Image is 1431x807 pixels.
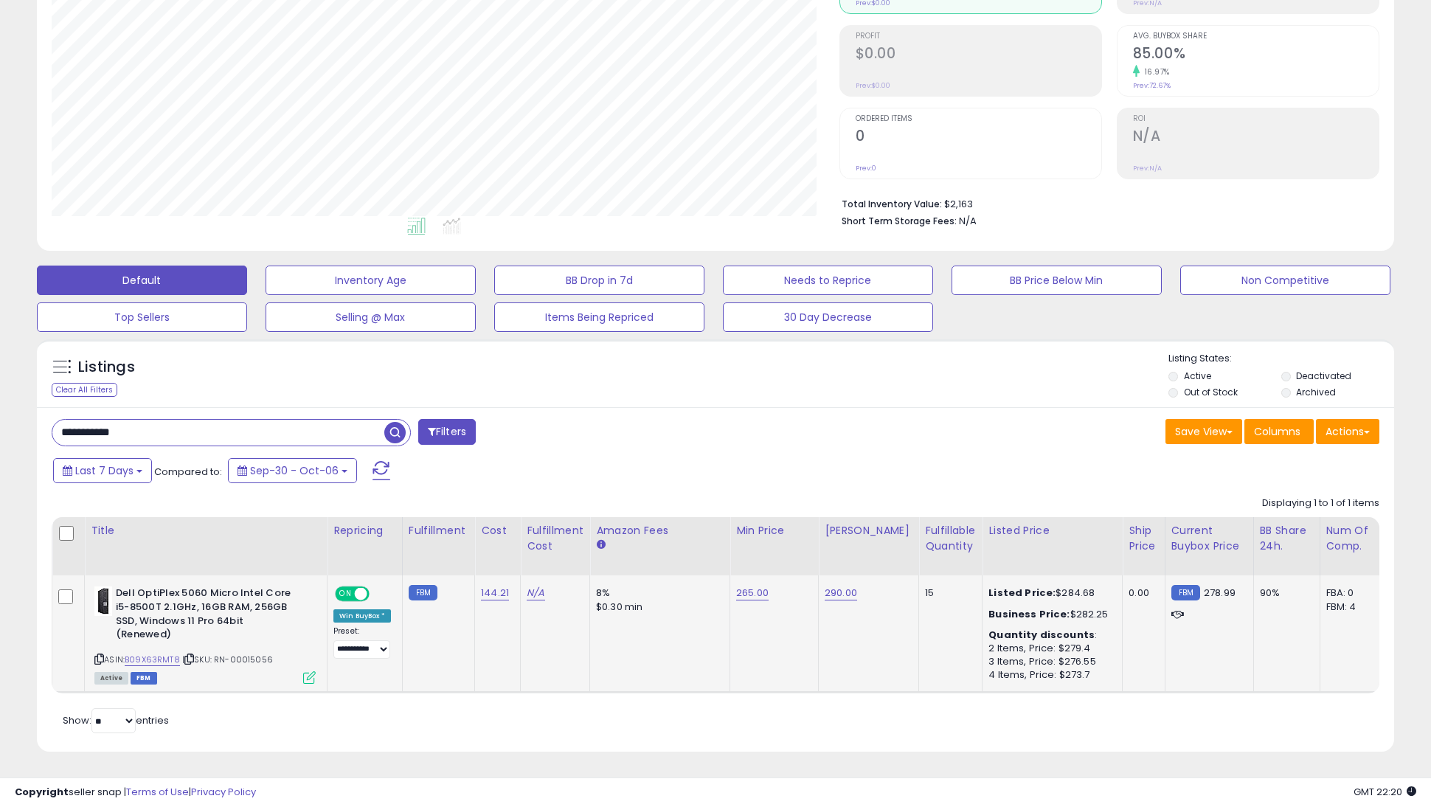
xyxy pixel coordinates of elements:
h2: $0.00 [856,45,1101,65]
button: Actions [1316,419,1379,444]
div: BB Share 24h. [1260,523,1314,554]
button: BB Price Below Min [952,266,1162,295]
button: Last 7 Days [53,458,152,483]
button: Filters [418,419,476,445]
span: Columns [1254,424,1300,439]
span: Sep-30 - Oct-06 [250,463,339,478]
div: [PERSON_NAME] [825,523,912,538]
b: Business Price: [988,607,1070,621]
div: Current Buybox Price [1171,523,1247,554]
a: 290.00 [825,586,857,600]
span: OFF [367,588,391,600]
div: Amazon Fees [596,523,724,538]
div: Fulfillment [409,523,468,538]
h2: N/A [1133,128,1379,148]
div: Listed Price [988,523,1116,538]
h2: 0 [856,128,1101,148]
b: Dell OptiPlex 5060 Micro Intel Core i5-8500T 2.1GHz, 16GB RAM, 256GB SSD, Windows 11 Pro 64bit (R... [116,586,295,645]
strong: Copyright [15,785,69,799]
button: Save View [1165,419,1242,444]
small: FBM [1171,585,1200,600]
button: Non Competitive [1180,266,1390,295]
label: Out of Stock [1184,386,1238,398]
button: Sep-30 - Oct-06 [228,458,357,483]
span: ON [336,588,355,600]
a: 144.21 [481,586,509,600]
span: All listings currently available for purchase on Amazon [94,672,128,685]
img: 31m-YBFfmDL._SL40_.jpg [94,586,112,616]
div: ASIN: [94,586,316,682]
button: Columns [1244,419,1314,444]
small: Amazon Fees. [596,538,605,552]
li: $2,163 [842,194,1369,212]
div: Fulfillment Cost [527,523,583,554]
h2: 85.00% [1133,45,1379,65]
b: Listed Price: [988,586,1056,600]
div: Min Price [736,523,812,538]
div: $0.30 min [596,600,718,614]
h5: Listings [78,357,135,378]
div: 90% [1260,586,1309,600]
div: 3 Items, Price: $276.55 [988,655,1111,668]
div: Num of Comp. [1326,523,1380,554]
div: Displaying 1 to 1 of 1 items [1262,496,1379,510]
label: Archived [1296,386,1336,398]
span: Avg. Buybox Share [1133,32,1379,41]
span: | SKU: RN-00015056 [182,654,273,665]
div: seller snap | | [15,786,256,800]
label: Deactivated [1296,370,1351,382]
span: Compared to: [154,465,222,479]
span: Profit [856,32,1101,41]
div: 0.00 [1129,586,1153,600]
small: Prev: $0.00 [856,81,890,90]
b: Quantity discounts [988,628,1095,642]
a: Terms of Use [126,785,189,799]
a: 265.00 [736,586,769,600]
button: Top Sellers [37,302,247,332]
b: Short Term Storage Fees: [842,215,957,227]
button: Items Being Repriced [494,302,704,332]
div: Fulfillable Quantity [925,523,976,554]
label: Active [1184,370,1211,382]
small: Prev: 0 [856,164,876,173]
a: B09X63RMT8 [125,654,180,666]
button: Needs to Reprice [723,266,933,295]
span: 278.99 [1204,586,1236,600]
div: Preset: [333,626,391,659]
small: Prev: N/A [1133,164,1162,173]
button: 30 Day Decrease [723,302,933,332]
div: 4 Items, Price: $273.7 [988,668,1111,682]
div: Clear All Filters [52,383,117,397]
button: BB Drop in 7d [494,266,704,295]
div: 2 Items, Price: $279.4 [988,642,1111,655]
span: Ordered Items [856,115,1101,123]
p: Listing States: [1168,352,1394,366]
span: Show: entries [63,713,169,727]
span: ROI [1133,115,1379,123]
b: Total Inventory Value: [842,198,942,210]
a: Privacy Policy [191,785,256,799]
div: 8% [596,586,718,600]
div: : [988,628,1111,642]
span: Last 7 Days [75,463,134,478]
div: FBA: 0 [1326,586,1375,600]
div: $282.25 [988,608,1111,621]
div: $284.68 [988,586,1111,600]
span: FBM [131,672,157,685]
button: Default [37,266,247,295]
button: Selling @ Max [266,302,476,332]
small: FBM [409,585,437,600]
div: FBM: 4 [1326,600,1375,614]
div: Win BuyBox * [333,609,391,623]
small: Prev: 72.67% [1133,81,1171,90]
span: 2025-10-14 22:20 GMT [1354,785,1416,799]
div: 15 [925,586,971,600]
div: Title [91,523,321,538]
small: 16.97% [1140,66,1170,77]
span: N/A [959,214,977,228]
div: Ship Price [1129,523,1158,554]
div: Cost [481,523,514,538]
a: N/A [527,586,544,600]
button: Inventory Age [266,266,476,295]
div: Repricing [333,523,396,538]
